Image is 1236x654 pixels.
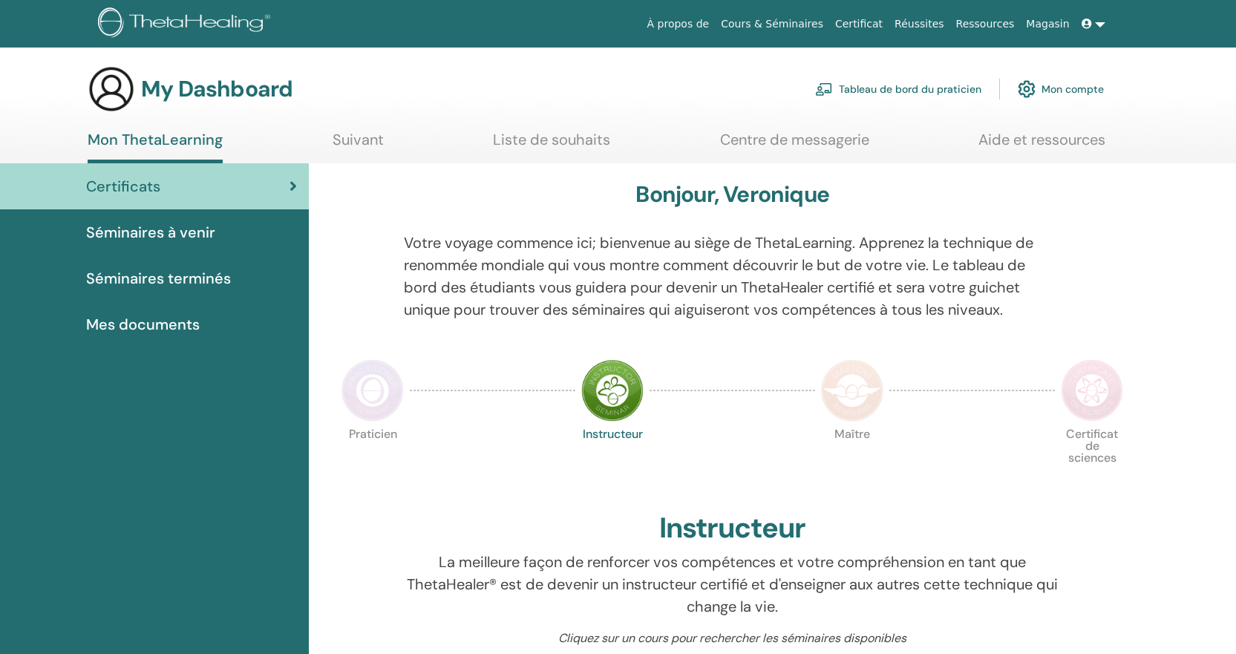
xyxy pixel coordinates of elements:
[720,131,869,160] a: Centre de messagerie
[493,131,610,160] a: Liste de souhaits
[641,10,716,38] a: À propos de
[1018,76,1036,102] img: cog.svg
[98,7,275,41] img: logo.png
[1061,428,1123,491] p: Certificat de sciences
[829,10,889,38] a: Certificat
[815,73,981,105] a: Tableau de bord du praticien
[86,267,231,290] span: Séminaires terminés
[404,551,1062,618] p: La meilleure façon de renforcer vos compétences et votre compréhension en tant que ThetaHealer® e...
[978,131,1105,160] a: Aide et ressources
[333,131,384,160] a: Suivant
[88,131,223,163] a: Mon ThetaLearning
[1020,10,1075,38] a: Magasin
[635,181,829,208] h3: Bonjour, Veronique
[821,359,883,422] img: Master
[889,10,949,38] a: Réussites
[86,221,215,243] span: Séminaires à venir
[815,82,833,96] img: chalkboard-teacher.svg
[404,232,1062,321] p: Votre voyage commence ici; bienvenue au siège de ThetaLearning. Apprenez la technique de renommée...
[341,359,404,422] img: Practitioner
[86,175,160,197] span: Certificats
[950,10,1021,38] a: Ressources
[404,630,1062,647] p: Cliquez sur un cours pour rechercher les séminaires disponibles
[1061,359,1123,422] img: Certificate of Science
[581,359,644,422] img: Instructor
[659,511,805,546] h2: Instructeur
[341,428,404,491] p: Praticien
[715,10,829,38] a: Cours & Séminaires
[821,428,883,491] p: Maître
[88,65,135,113] img: generic-user-icon.jpg
[86,313,200,336] span: Mes documents
[581,428,644,491] p: Instructeur
[1018,73,1104,105] a: Mon compte
[141,76,292,102] h3: My Dashboard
